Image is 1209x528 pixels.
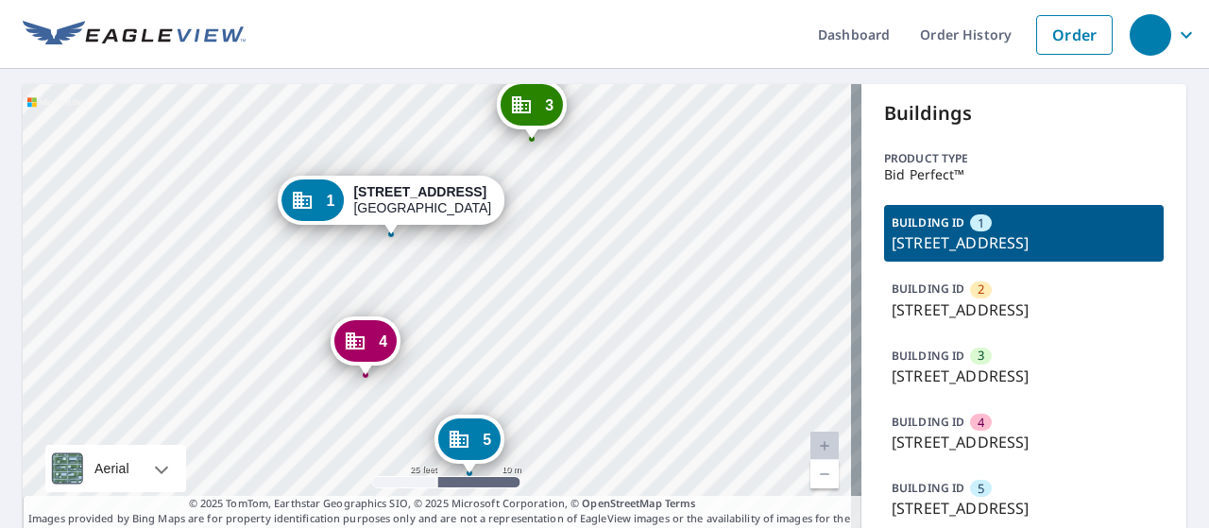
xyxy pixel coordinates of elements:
span: 2 [978,281,984,298]
strong: [STREET_ADDRESS] [353,184,486,199]
span: 4 [379,334,387,349]
p: Product type [884,150,1164,167]
p: [STREET_ADDRESS] [892,431,1156,453]
span: 3 [978,347,984,365]
p: [STREET_ADDRESS] [892,231,1156,254]
span: © 2025 TomTom, Earthstar Geographics SIO, © 2025 Microsoft Corporation, © [189,496,696,512]
a: Order [1036,15,1113,55]
span: 4 [978,414,984,432]
span: 3 [545,98,553,112]
div: Aerial [89,445,135,492]
p: Bid Perfect™ [884,167,1164,182]
p: BUILDING ID [892,214,964,230]
div: Dropped pin, building 5, Commercial property, 325 Electric Ave East Pittsburgh, PA 15112 [434,415,504,473]
div: Dropped pin, building 1, Commercial property, 325 Electric Ave East Pittsburgh, PA 15112 [278,176,504,234]
p: [STREET_ADDRESS] [892,298,1156,321]
span: 1 [978,214,984,232]
div: Dropped pin, building 3, Commercial property, 325 Electric Ave East Pittsburgh, PA 15112 [497,80,567,139]
span: 5 [978,480,984,498]
div: Aerial [45,445,186,492]
p: BUILDING ID [892,348,964,364]
div: Dropped pin, building 4, Commercial property, 325 Electric Ave East Pittsburgh, PA 15112 [331,316,400,375]
p: [STREET_ADDRESS] [892,365,1156,387]
p: BUILDING ID [892,281,964,297]
a: Terms [665,496,696,510]
a: Current Level 20, Zoom In Disabled [810,432,839,460]
a: Current Level 20, Zoom Out [810,460,839,488]
p: Buildings [884,99,1164,128]
span: 1 [326,194,334,208]
p: BUILDING ID [892,480,964,496]
img: EV Logo [23,21,246,49]
p: [STREET_ADDRESS] [892,497,1156,519]
div: [GEOGRAPHIC_DATA] [353,184,491,216]
p: BUILDING ID [892,414,964,430]
span: 5 [483,433,491,447]
a: OpenStreetMap [582,496,661,510]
